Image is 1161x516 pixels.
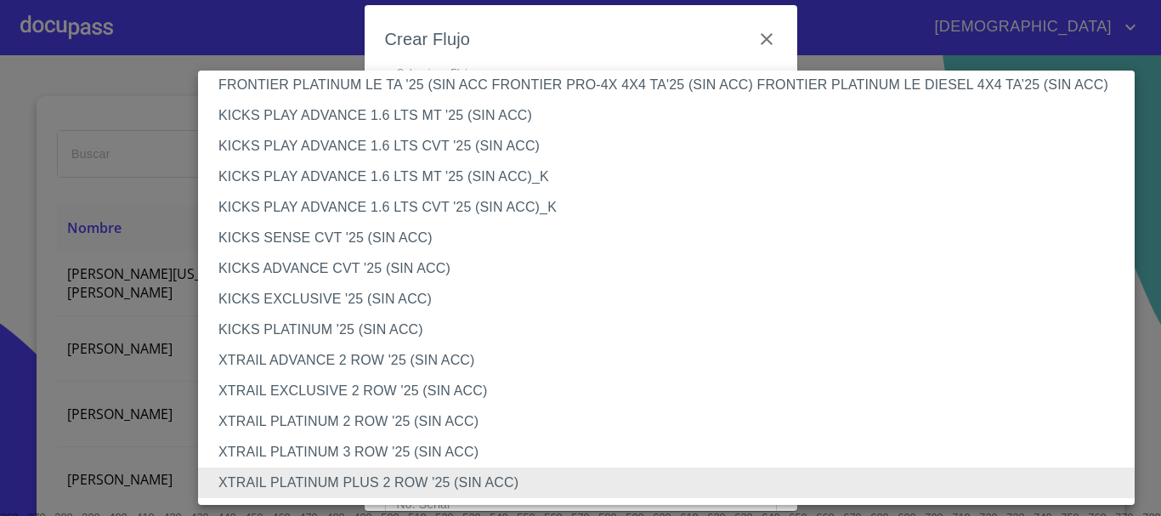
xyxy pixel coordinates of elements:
[198,376,1147,406] li: XTRAIL EXCLUSIVE 2 ROW '25 (SIN ACC)
[198,223,1147,253] li: KICKS SENSE CVT '25 (SIN ACC)
[198,162,1147,192] li: KICKS PLAY ADVANCE 1.6 LTS MT '25 (SIN ACC)_K
[198,315,1147,345] li: KICKS PLATINUM '25 (SIN ACC)
[198,192,1147,223] li: KICKS PLAY ADVANCE 1.6 LTS CVT '25 (SIN ACC)_K
[198,70,1147,100] li: FRONTIER PLATINUM LE TA '25 (SIN ACC FRONTIER PRO-4X 4X4 TA'25 (SIN ACC) FRONTIER PLATINUM LE DIE...
[198,468,1147,498] li: XTRAIL PLATINUM PLUS 2 ROW '25 (SIN ACC)
[198,253,1147,284] li: KICKS ADVANCE CVT '25 (SIN ACC)
[198,100,1147,131] li: KICKS PLAY ADVANCE 1.6 LTS MT '25 (SIN ACC)
[198,131,1147,162] li: KICKS PLAY ADVANCE 1.6 LTS CVT '25 (SIN ACC)
[198,437,1147,468] li: XTRAIL PLATINUM 3 ROW '25 (SIN ACC)
[198,345,1147,376] li: XTRAIL ADVANCE 2 ROW '25 (SIN ACC)
[198,406,1147,437] li: XTRAIL PLATINUM 2 ROW '25 (SIN ACC)
[198,284,1147,315] li: KICKS EXCLUSIVE '25 (SIN ACC)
